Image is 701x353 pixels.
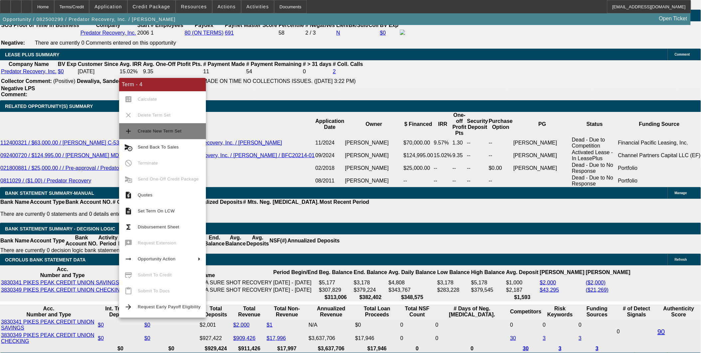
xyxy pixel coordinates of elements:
span: LEASE PLUS SUMMARY [5,52,60,57]
b: # Coll. Calls [333,61,363,67]
span: 1 [151,30,154,36]
a: 0811029 / ($1.00) / Predator Recovery [0,178,91,183]
th: Avg. Deposits [246,234,269,247]
a: 30 [523,346,529,351]
td: Portfolio [618,175,701,187]
th: Activity Period [98,234,118,247]
b: # Payment Made [203,61,245,67]
td: $2,001 [199,319,232,331]
a: $2,000 [233,322,250,328]
th: Authenticity Score [657,305,700,318]
td: 54 [246,68,302,75]
span: Refresh [675,258,687,261]
td: Portfolio [618,162,701,175]
th: $17,946 [355,345,400,352]
td: -- [452,175,467,187]
a: ($2,000) [586,280,606,285]
b: Company Name [9,61,49,67]
td: [DATE] - [DATE] [273,279,318,286]
a: 691 [225,30,234,36]
span: BANK STATEMENT SUMMARY-MANUAL [5,190,94,196]
td: 1.30 [452,137,467,149]
td: $283,228 [437,287,470,293]
th: Funding Sources [578,305,616,318]
td: [DATE] [78,68,119,75]
td: [PERSON_NAME] [513,149,572,162]
th: Total Non-Revenue [266,305,308,318]
a: Predator Recovery, Inc. [1,69,57,74]
a: 3830341 PIKES PEAK CREDIT UNION SAVINGS [1,319,94,331]
a: Predator Recovery, Inc. [81,30,136,36]
td: 09/2024 [315,149,345,162]
th: # Days of Neg. [MEDICAL_DATA]. [435,305,509,318]
a: 3830349 PIKES PEAK CREDIT UNION CHECKING [1,332,94,344]
a: 3 [596,346,599,351]
td: $17,946 [355,332,400,345]
th: Total Revenue [233,305,265,318]
th: NSF(#) [269,234,287,247]
b: Paydex [195,22,214,28]
td: $4,808 [388,279,437,286]
a: $0 [144,322,150,328]
td: 0 [400,319,435,331]
a: $43,295 [540,287,559,293]
div: 2 / 3 [305,30,335,36]
td: [PERSON_NAME] [345,175,403,187]
td: -- [467,137,488,149]
td: $0 [355,319,400,331]
td: 2006 [137,29,150,37]
td: $25,000.00 [403,162,434,175]
th: $382,402 [353,294,387,301]
th: # Of Periods [112,199,144,205]
a: $0 [98,322,104,328]
a: $0 [380,30,386,36]
th: Owner [345,112,403,137]
td: 0 [578,319,616,331]
td: $307,829 [319,287,353,293]
a: 112400321 / $63,000.00 / [PERSON_NAME] C-5309 / Third Party Vendor / Predator Recovery, Inc. / [P... [0,140,282,146]
span: Request Early Payoff Eligibility [138,304,201,309]
td: 0 [435,319,509,331]
td: Dead - Due to No Response [572,162,618,175]
td: 02/2018 [315,162,345,175]
a: $17,996 [267,335,286,341]
td: -- [467,175,488,187]
button: Activities [242,0,274,13]
a: $909,426 [233,335,256,341]
th: End. Balance [353,266,387,279]
th: Beg. Balance [319,266,353,279]
span: Disbursement Sheet [138,224,179,229]
span: Comment [675,53,690,56]
td: $3,178 [437,279,470,286]
td: $1,000 [506,279,539,286]
div: $3,637,706 [309,335,354,341]
a: $0 [144,335,150,341]
button: Resources [176,0,212,13]
span: Set Term On LCW [138,208,175,213]
td: Channel Partners Capital LLC (EF) [618,149,701,162]
span: OCROLUS BANK STATEMENT DATA [5,257,86,262]
td: 9.35 [452,149,467,162]
a: N [336,30,340,36]
th: End. Balance [204,234,225,247]
th: $0 [97,345,143,352]
td: $379,224 [353,287,387,293]
th: Funding Source [618,112,701,137]
th: Status [572,112,618,137]
th: Security Deposit [467,112,488,137]
td: $5,178 [471,279,505,286]
a: 90 [658,328,665,335]
td: -- [488,137,513,149]
th: $911,426 [233,345,265,352]
td: $927,422 [199,332,232,345]
a: 80 (ON TERMS) [185,30,224,36]
td: 11 [203,68,245,75]
td: N/A [308,319,354,331]
td: 9.35 [143,68,202,75]
th: $348,575 [388,294,437,301]
a: $1 [267,322,273,328]
mat-icon: cancel_schedule_send [124,143,132,151]
span: (Positive) [53,78,76,84]
mat-icon: add [124,127,132,135]
div: 58 [279,30,304,36]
